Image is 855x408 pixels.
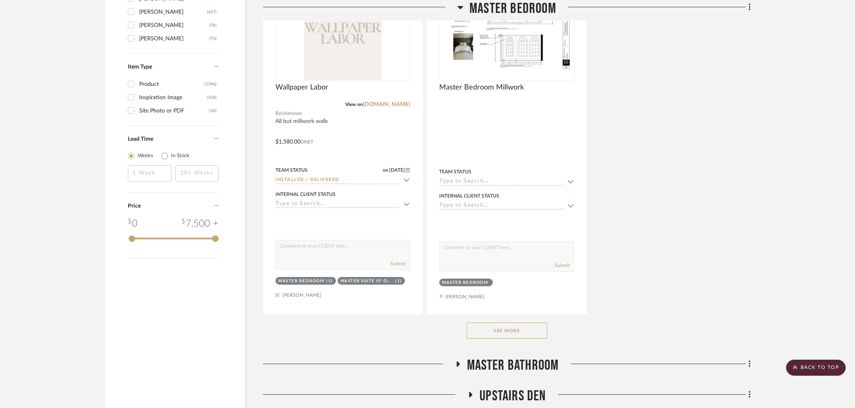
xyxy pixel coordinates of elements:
div: [PERSON_NAME] [139,32,209,45]
span: Wallpaper Labor [275,83,328,92]
button: Submit [390,260,406,267]
div: Team Status [275,167,308,174]
span: Price [128,203,141,209]
div: (1396) [204,78,217,91]
div: (427) [207,6,217,19]
div: 7,500 + [181,216,219,231]
div: (73) [209,32,217,45]
button: See More [467,323,547,339]
div: Product [139,78,204,91]
div: Internal Client Status [275,191,336,198]
div: Site Photo or PDF [139,104,209,117]
span: on [383,168,388,173]
scroll-to-top-button: BACK TO TOP [786,360,846,376]
div: (34) [209,104,217,117]
input: Type to Search… [439,202,564,210]
div: Inspiration Image [139,91,207,104]
span: Master Bedroom Millwork [439,83,524,92]
span: By [275,110,281,117]
div: Master Bedroom [278,278,324,284]
div: Master Bedroom [442,280,488,286]
input: 20+ Weeks [175,165,219,181]
button: Submit [555,262,570,269]
span: Master Bathroom [467,357,559,374]
div: (358) [207,91,217,104]
div: (76) [209,19,217,32]
span: Unknown [281,110,302,117]
label: In Stock [171,152,190,160]
span: [DATE] [388,167,406,173]
span: Lead Time [128,136,153,142]
div: Internal Client Status [439,192,499,200]
span: Item Type [128,64,152,70]
label: Weeks [138,152,153,160]
input: 1 Week [128,165,171,181]
span: Upstairs Den [480,387,546,405]
div: 0 [128,216,138,231]
a: [DOMAIN_NAME] [363,102,410,107]
div: [PERSON_NAME] [139,19,209,32]
div: [PERSON_NAME] [139,6,207,19]
div: (1) [326,278,333,284]
input: Type to Search… [439,178,564,186]
input: Type to Search… [275,201,400,208]
div: Team Status [439,168,471,175]
div: (1) [395,278,402,284]
input: Type to Search… [275,177,400,184]
div: Master Suite SF Option 2 [340,278,394,284]
span: View on [345,102,363,107]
